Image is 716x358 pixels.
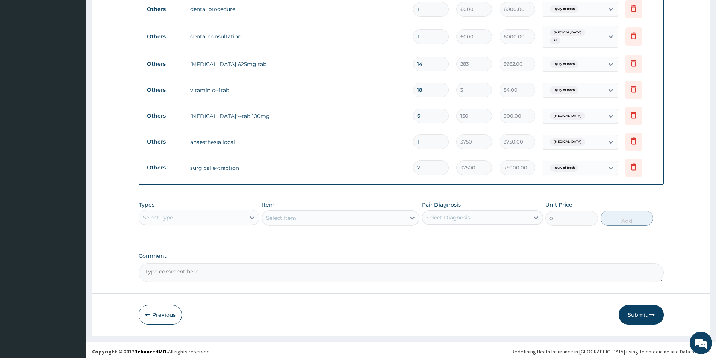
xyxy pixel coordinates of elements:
[92,348,168,355] strong: Copyright © 2017 .
[550,138,585,146] span: [MEDICAL_DATA]
[123,4,141,22] div: Minimize live chat window
[143,214,173,221] div: Select Type
[550,86,578,94] span: Injury of tooth
[186,29,409,44] td: dental consultation
[143,30,186,44] td: Others
[143,2,186,16] td: Others
[186,2,409,17] td: dental procedure
[139,202,154,208] label: Types
[262,201,275,208] label: Item
[186,57,409,72] td: [MEDICAL_DATA] 625mg tab
[550,60,578,68] span: Injury of tooth
[550,29,585,36] span: [MEDICAL_DATA]
[39,42,126,52] div: Chat with us now
[143,161,186,175] td: Others
[143,135,186,149] td: Others
[550,5,578,13] span: Injury of tooth
[4,205,143,231] textarea: Type your message and hit 'Enter'
[545,201,572,208] label: Unit Price
[143,83,186,97] td: Others
[186,109,409,124] td: [MEDICAL_DATA]*--tab 100mg
[186,160,409,175] td: surgical extraction
[619,305,664,325] button: Submit
[512,348,710,355] div: Redefining Heath Insurance in [GEOGRAPHIC_DATA] using Telemedicine and Data Science!
[143,57,186,71] td: Others
[134,348,167,355] a: RelianceHMO
[44,95,104,171] span: We're online!
[601,211,653,226] button: Add
[186,83,409,98] td: vitamin c--1tab
[186,134,409,150] td: anaesthesia local
[422,201,461,208] label: Pair Diagnosis
[550,164,578,172] span: Injury of tooth
[139,305,182,325] button: Previous
[426,214,470,221] div: Select Diagnosis
[139,253,664,259] label: Comment
[550,112,585,120] span: [MEDICAL_DATA]
[550,37,560,44] span: + 1
[14,38,30,56] img: d_794563401_company_1708531726252_794563401
[143,109,186,123] td: Others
